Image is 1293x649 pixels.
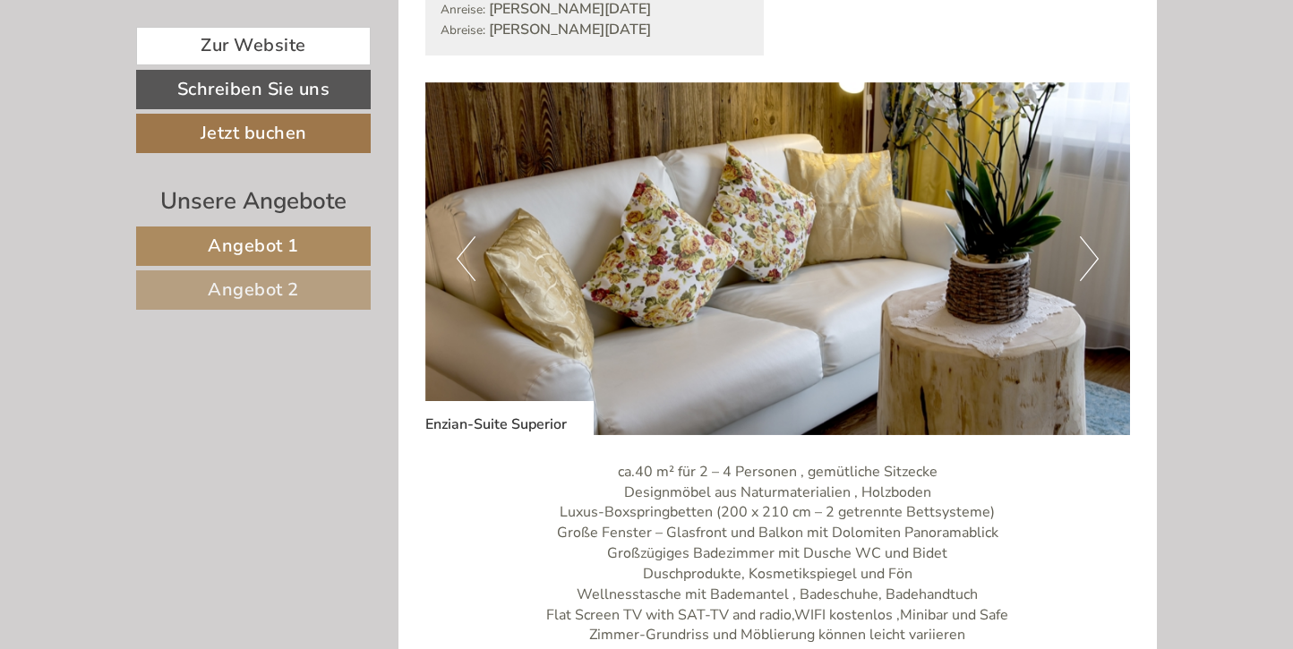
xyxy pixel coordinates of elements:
div: Sonntag [307,13,399,44]
small: 20:31 [27,87,290,99]
img: image [425,82,1131,435]
span: Angebot 2 [208,278,299,302]
div: Enzian-Suite Superior [425,401,594,435]
small: Anreise: [441,1,485,18]
button: Senden [585,464,706,503]
a: Jetzt buchen [136,114,371,153]
div: Unsere Angebote [136,184,371,218]
p: ca.40 m² für 2 – 4 Personen , gemütliche Sitzecke Designmöbel aus Naturmaterialien , Holzboden Lu... [425,462,1131,646]
button: Previous [457,236,475,281]
b: [PERSON_NAME][DATE] [489,20,651,39]
div: Hotel Kristall [27,52,290,66]
div: Guten Tag, wie können wir Ihnen helfen? [13,48,299,103]
a: Zur Website [136,27,371,65]
small: Abreise: [441,21,485,38]
a: Schreiben Sie uns [136,70,371,109]
span: Angebot 1 [208,234,299,258]
button: Next [1080,236,1099,281]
